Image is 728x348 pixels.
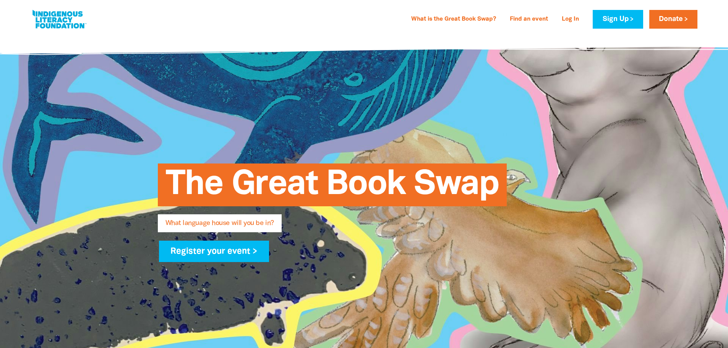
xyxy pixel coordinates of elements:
[649,10,697,29] a: Donate
[505,13,553,26] a: Find an event
[593,10,643,29] a: Sign Up
[407,13,501,26] a: What is the Great Book Swap?
[159,241,269,262] a: Register your event >
[165,220,274,232] span: What language house will you be in?
[557,13,584,26] a: Log In
[165,169,499,206] span: The Great Book Swap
